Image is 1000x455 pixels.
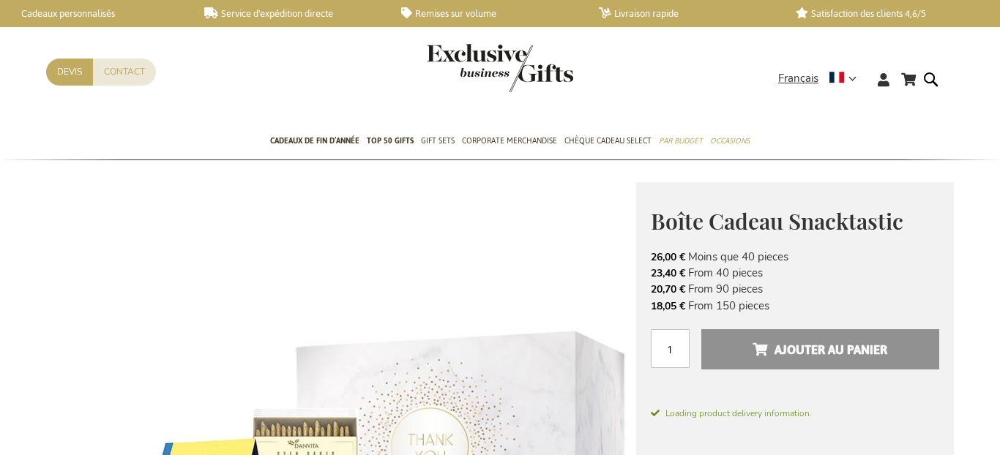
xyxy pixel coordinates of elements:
[651,299,685,313] span: 18,05 €
[659,133,703,148] span: Par budget
[710,124,750,160] a: Occasions
[46,59,93,86] a: Devis
[651,298,939,314] li: From 150 pieces
[7,7,181,20] a: Cadeaux personnalisés
[599,7,772,20] a: Livraison rapide
[427,44,500,92] a: store logo
[651,206,903,236] span: Boîte Cadeau Snacktastic
[270,133,359,148] span: Cadeaux de fin d’année
[270,124,359,160] a: Cadeaux de fin d’année
[651,266,685,280] span: 23,40 €
[427,44,573,92] img: Exclusive Business gifts logo
[651,281,939,297] li: From 90 pieces
[462,124,557,160] a: Corporate Merchandise
[659,124,703,160] a: Par budget
[651,250,685,264] span: 26,00 €
[564,124,652,160] a: Chèque Cadeau Select
[401,7,575,20] a: Remises sur volume
[778,70,818,87] span: Français
[462,133,557,148] span: Corporate Merchandise
[421,133,455,148] span: Gift Sets
[93,59,156,86] a: Contact
[651,407,939,420] span: Loading product delivery information.
[651,282,685,296] span: 20,70 €
[651,329,690,368] input: Qté
[564,133,652,148] span: Chèque Cadeau Select
[421,124,455,160] a: Gift Sets
[796,7,969,20] a: Satisfaction des clients 4,6/5
[710,133,750,148] span: Occasions
[367,133,414,148] span: TOP 50 Gifts
[651,265,939,281] li: From 40 pieces
[204,7,378,20] a: Service d'expédition directe
[367,124,414,160] a: TOP 50 Gifts
[651,249,939,265] li: Moins que 40 pieces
